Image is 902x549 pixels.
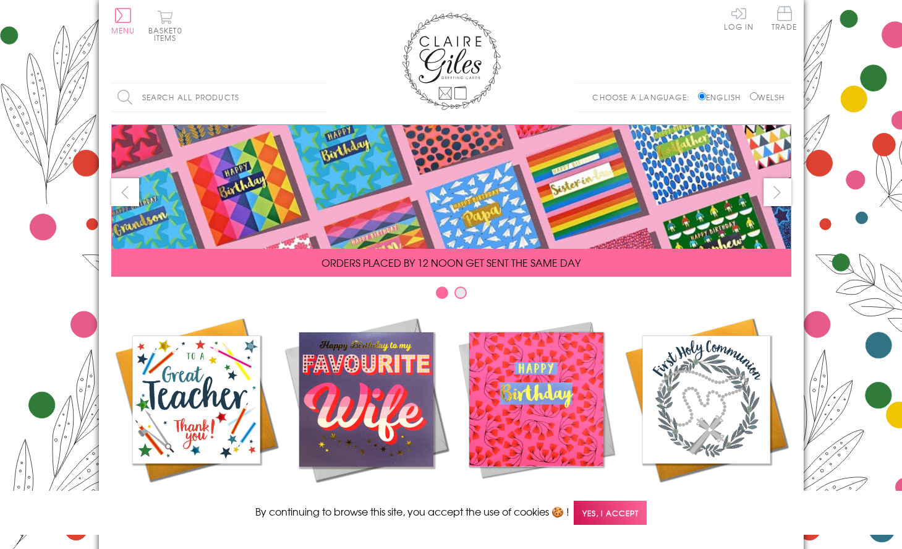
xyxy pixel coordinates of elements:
[111,286,791,305] div: Carousel Pagination
[321,255,581,270] span: ORDERS PLACED BY 12 NOON GET SENT THE SAME DAY
[111,84,328,111] input: Search all products
[436,287,448,299] button: Carousel Page 1 (Current Slide)
[148,10,182,41] button: Basket0 items
[772,6,798,30] span: Trade
[111,8,135,34] button: Menu
[724,6,754,30] a: Log In
[698,92,747,103] label: English
[772,6,798,33] a: Trade
[750,92,785,103] label: Welsh
[592,92,696,103] p: Choose a language:
[454,287,467,299] button: Carousel Page 2
[451,314,621,509] a: Birthdays
[764,178,791,206] button: next
[154,25,182,43] span: 0 items
[281,314,451,509] a: New Releases
[111,25,135,36] span: Menu
[574,501,647,525] span: Yes, I accept
[111,314,281,509] a: Academic
[750,92,758,100] input: Welsh
[402,12,501,110] img: Claire Giles Greetings Cards
[111,178,139,206] button: prev
[698,92,706,100] input: English
[315,84,328,111] input: Search
[621,314,791,524] a: Communion and Confirmation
